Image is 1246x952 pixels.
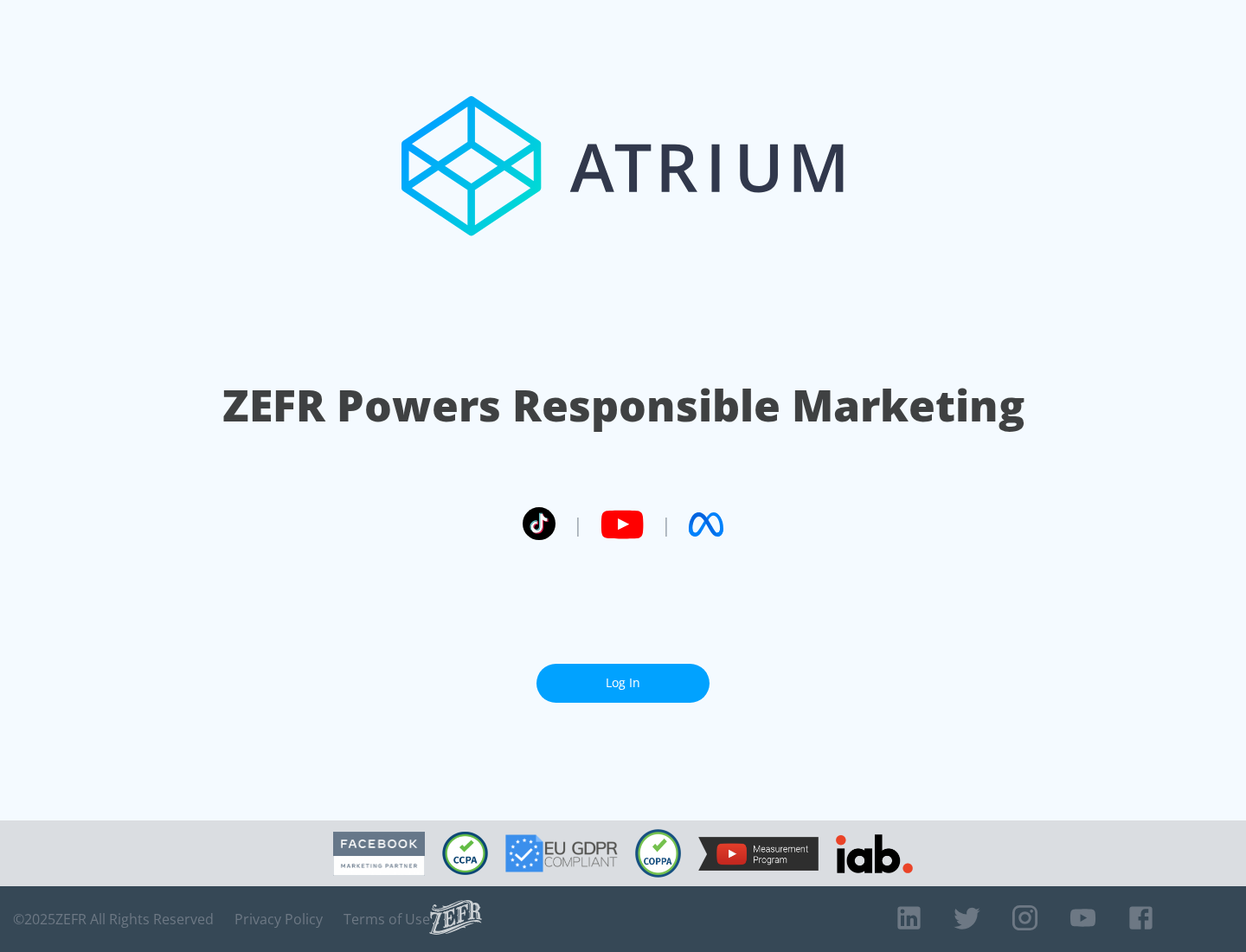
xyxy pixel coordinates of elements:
span: © 2025 ZEFR All Rights Reserved [13,910,214,928]
a: Log In [536,664,710,703]
img: COPPA Compliant [635,829,681,878]
img: GDPR Compliant [505,834,618,872]
img: Facebook Marketing Partner [333,832,425,876]
a: Terms of Use [344,910,430,928]
img: CCPA Compliant [442,832,488,875]
img: IAB [836,834,913,873]
a: Privacy Policy [234,910,323,928]
span: | [661,511,671,537]
img: YouTube Measurement Program [698,837,819,871]
h1: ZEFR Powers Responsible Marketing [222,376,1024,435]
span: | [573,511,583,537]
